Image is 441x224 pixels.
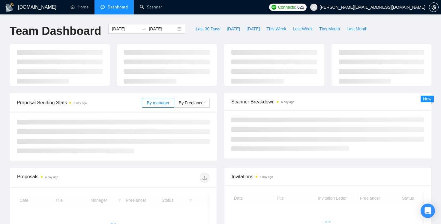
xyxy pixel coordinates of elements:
[196,26,220,32] span: Last 30 Days
[227,26,240,32] span: [DATE]
[429,2,439,12] button: setting
[223,24,243,34] button: [DATE]
[312,5,316,9] span: user
[192,24,223,34] button: Last 30 Days
[17,99,142,106] span: Proposal Sending Stats
[100,5,105,9] span: dashboard
[45,176,58,179] time: a day ago
[17,173,113,183] div: Proposals
[232,173,424,180] span: Invitations
[231,98,424,106] span: Scanner Breakdown
[10,24,101,38] h1: Team Dashboard
[263,24,289,34] button: This Week
[293,26,313,32] span: Last Week
[343,24,370,34] button: Last Month
[271,5,276,10] img: upwork-logo.png
[108,5,128,10] span: Dashboard
[266,26,286,32] span: This Week
[289,24,316,34] button: Last Week
[429,5,439,10] a: setting
[278,4,296,11] span: Connects:
[140,5,162,10] a: searchScanner
[429,5,438,10] span: setting
[112,26,139,32] input: Start date
[243,24,263,34] button: [DATE]
[179,100,205,105] span: By Freelancer
[421,204,435,218] div: Open Intercom Messenger
[260,175,273,179] time: a day ago
[423,97,431,101] span: New
[142,26,146,31] span: swap-right
[281,100,294,104] time: a day ago
[142,26,146,31] span: to
[297,4,304,11] span: 625
[147,100,169,105] span: By manager
[5,3,14,12] img: logo
[70,5,88,10] a: homeHome
[316,24,343,34] button: This Month
[319,26,340,32] span: This Month
[73,102,87,105] time: a day ago
[247,26,260,32] span: [DATE]
[149,26,176,32] input: End date
[346,26,367,32] span: Last Month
